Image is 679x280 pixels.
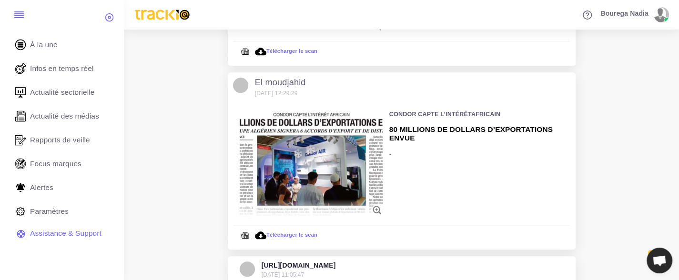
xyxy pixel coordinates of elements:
span: Actualité sectorielle [30,87,95,98]
img: rapport_1.svg [13,133,28,147]
img: avatar [654,7,666,22]
a: Infos en temps réel [7,57,117,80]
img: download.svg [255,46,266,57]
a: Bourega Nadia avatar [596,7,672,22]
a: Télécharger le scan [253,232,317,238]
img: Avatar [233,78,248,93]
img: home.svg [13,38,28,52]
a: À la une [7,33,117,57]
span: À la une [30,40,58,50]
span: Bourega Nadia [600,10,649,17]
a: Actualité des médias [7,104,117,128]
div: - [389,104,570,225]
span: Infos en temps réel [30,63,94,74]
a: Actualité sectorielle [7,80,117,104]
h6: CONDOR CAPTE L’INTÉRÊTAFRICAIN [389,111,570,118]
h5: 80 MILLIONS DE DOLLARS D’EXPORTATIONS ENVUE [389,125,570,143]
span: Focus marques [30,159,81,169]
img: newspaper.svg [240,230,250,240]
img: download.svg [255,230,266,241]
img: revue-sectorielle.svg [13,85,28,100]
h5: [URL][DOMAIN_NAME] [262,261,336,270]
a: Alertes [7,176,117,200]
img: Alerte.svg [13,180,28,195]
div: Ouvrir le chat [647,248,672,273]
img: revue-live.svg [13,61,28,76]
span: Alertes [30,182,53,193]
img: zoom [371,204,383,216]
small: [DATE] 12:29:29 [255,90,298,97]
small: [DATE] 11:05:47 [262,271,304,278]
img: parametre.svg [13,204,28,219]
span: Assistance & Support [30,228,101,239]
img: newspaper.svg [240,46,250,57]
a: Rapports de veille [7,128,117,152]
img: 50e2ea87ab62623806b8d31cf2582134.jpg [240,111,383,218]
span: Paramètres [30,206,69,217]
img: revue-editorielle.svg [13,109,28,123]
span: Actualité des médias [30,111,99,121]
a: Télécharger le scan [253,48,317,54]
a: Paramètres [7,200,117,223]
span: Rapports de veille [30,135,90,145]
h5: El moudjahid [255,78,306,88]
a: Focus marques [7,152,117,176]
img: focus-marques.svg [13,157,28,171]
img: trackio.svg [131,5,194,24]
